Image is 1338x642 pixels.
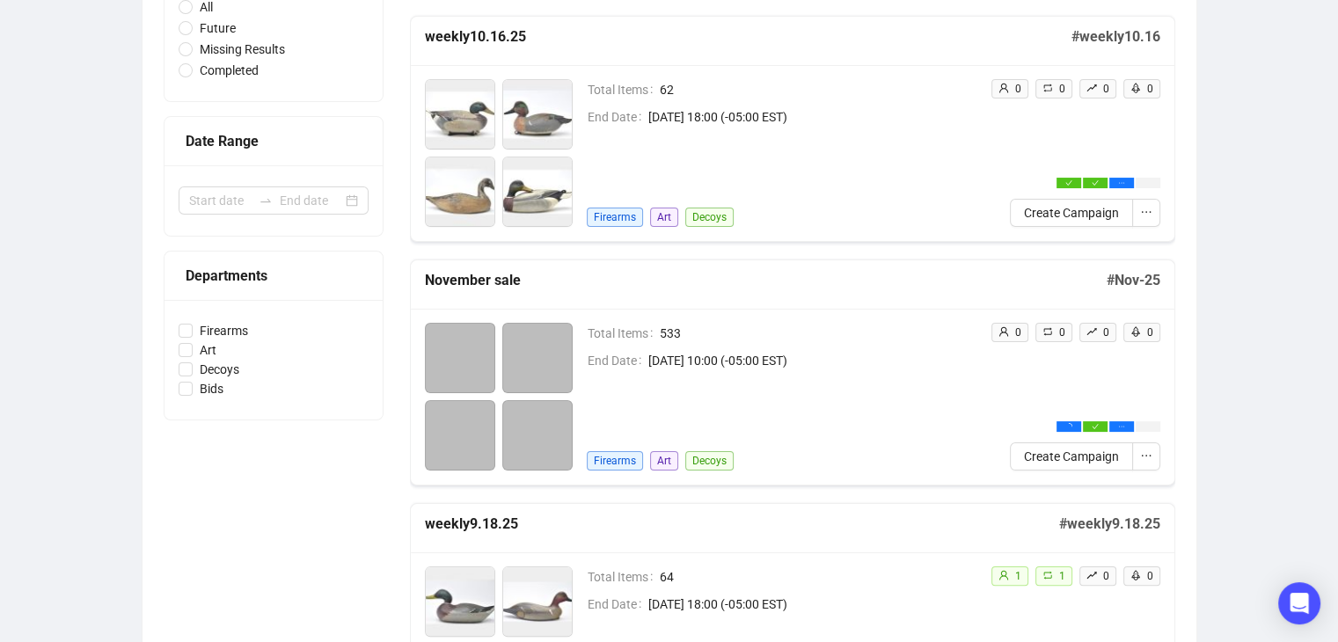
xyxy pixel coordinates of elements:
[650,451,678,471] span: Art
[650,208,678,227] span: Art
[193,321,255,340] span: Firearms
[193,18,243,38] span: Future
[1015,570,1021,582] span: 1
[685,208,734,227] span: Decoys
[1118,423,1125,430] span: ellipsis
[1103,570,1109,582] span: 0
[660,80,976,99] span: 62
[660,567,976,587] span: 64
[193,340,223,360] span: Art
[1024,203,1119,223] span: Create Campaign
[1130,570,1141,580] span: rocket
[1118,179,1125,186] span: ellipsis
[193,61,266,80] span: Completed
[998,83,1009,93] span: user
[1010,199,1133,227] button: Create Campaign
[1147,326,1153,339] span: 0
[588,324,660,343] span: Total Items
[587,208,643,227] span: Firearms
[1065,179,1072,186] span: check
[588,351,648,370] span: End Date
[587,451,643,471] span: Firearms
[648,595,976,614] span: [DATE] 18:00 (-05:00 EST)
[1059,514,1160,535] h5: # weekly9.18.25
[410,16,1175,242] a: weekly10.16.25#weekly10.16Total Items62End Date[DATE] 18:00 (-05:00 EST)FirearmsArtDecoysuser0ret...
[193,379,230,398] span: Bids
[1107,270,1160,291] h5: # Nov-25
[1140,206,1152,218] span: ellipsis
[186,130,362,152] div: Date Range
[1086,326,1097,337] span: rise
[588,567,660,587] span: Total Items
[1130,326,1141,337] span: rocket
[648,351,976,370] span: [DATE] 10:00 (-05:00 EST)
[588,595,648,614] span: End Date
[1024,447,1119,466] span: Create Campaign
[259,193,273,208] span: to
[588,107,648,127] span: End Date
[503,157,572,226] img: 4_1.jpg
[426,80,494,149] img: 1_1.jpg
[1147,570,1153,582] span: 0
[1042,326,1053,337] span: retweet
[998,570,1009,580] span: user
[503,567,572,636] img: 2_1.jpg
[1103,83,1109,95] span: 0
[1071,26,1160,47] h5: # weekly10.16
[1092,423,1099,430] span: check
[425,514,1059,535] h5: weekly9.18.25
[503,80,572,149] img: 2_1.jpg
[1065,423,1072,430] span: loading
[426,567,494,636] img: 1_1.jpg
[425,270,1107,291] h5: November sale
[998,326,1009,337] span: user
[1140,449,1152,462] span: ellipsis
[1059,83,1065,95] span: 0
[1042,570,1053,580] span: retweet
[1042,83,1053,93] span: retweet
[1010,442,1133,471] button: Create Campaign
[186,265,362,287] div: Departments
[193,360,246,379] span: Decoys
[426,157,494,226] img: 3_1.jpg
[1086,83,1097,93] span: rise
[1130,83,1141,93] span: rocket
[1059,570,1065,582] span: 1
[685,451,734,471] span: Decoys
[410,259,1175,485] a: November sale#Nov-25Total Items533End Date[DATE] 10:00 (-05:00 EST)FirearmsArtDecoysuser0retweet0...
[660,324,976,343] span: 533
[259,193,273,208] span: swap-right
[189,191,252,210] input: Start date
[1103,326,1109,339] span: 0
[1092,179,1099,186] span: check
[1086,570,1097,580] span: rise
[280,191,342,210] input: End date
[1059,326,1065,339] span: 0
[193,40,292,59] span: Missing Results
[1015,326,1021,339] span: 0
[1147,83,1153,95] span: 0
[1015,83,1021,95] span: 0
[425,26,1071,47] h5: weekly10.16.25
[648,107,976,127] span: [DATE] 18:00 (-05:00 EST)
[588,80,660,99] span: Total Items
[1278,582,1320,624] div: Open Intercom Messenger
